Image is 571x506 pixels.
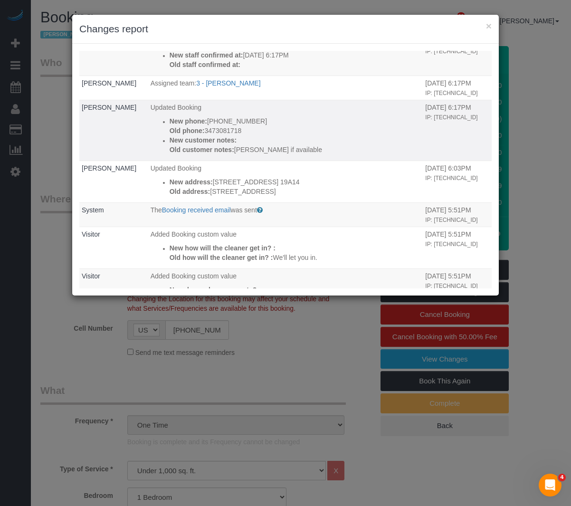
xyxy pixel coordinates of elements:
td: When [423,100,492,161]
a: [PERSON_NAME] [82,79,136,87]
td: What [148,227,423,269]
small: IP: [TECHNICAL_ID] [425,90,477,96]
span: Added Booking custom value [151,272,237,280]
strong: New address: [170,178,213,186]
td: Who [79,269,148,311]
td: What [148,161,423,203]
a: Visitor [82,272,100,280]
span: The [151,206,162,214]
td: When [423,269,492,311]
strong: New staff confirmed at: [170,51,243,59]
td: Who [79,76,148,100]
td: Who [79,34,148,76]
td: When [423,161,492,203]
td: Who [79,161,148,203]
a: System [82,206,104,214]
strong: New phone: [170,117,207,125]
strong: Old how will the cleaner get in? : [170,254,273,261]
iframe: Intercom live chat [539,474,561,496]
td: What [148,269,423,311]
small: IP: [TECHNICAL_ID] [425,217,477,223]
span: Added Booking custom value [151,230,237,238]
p: [STREET_ADDRESS] 19A14 [170,177,421,187]
td: Who [79,100,148,161]
span: 4 [558,474,566,481]
td: Who [79,203,148,227]
td: When [423,76,492,100]
td: What [148,34,423,76]
td: When [423,227,492,269]
small: IP: [TECHNICAL_ID] [425,241,477,248]
td: What [148,100,423,161]
td: What [148,76,423,100]
small: IP: [TECHNICAL_ID] [425,48,477,55]
a: Booking received email [162,206,231,214]
p: 3473081718 [170,126,421,135]
p: [STREET_ADDRESS] [170,187,421,196]
a: 3 - [PERSON_NAME] [196,79,260,87]
span: was sent [231,206,257,214]
strong: New how will the cleaner get in? : [170,244,276,252]
td: Who [79,227,148,269]
span: Updated Booking [151,164,201,172]
td: When [423,34,492,76]
p: [PERSON_NAME] if available [170,145,421,154]
small: IP: [TECHNICAL_ID] [425,175,477,181]
a: [PERSON_NAME] [82,104,136,111]
small: IP: [TECHNICAL_ID] [425,283,477,289]
strong: Old address: [170,188,210,195]
span: Assigned team: [151,79,197,87]
p: [PHONE_NUMBER] [170,116,421,126]
button: × [486,21,492,31]
p: [DATE] 6:17PM [170,50,421,60]
p: We'll let you in. [170,253,421,262]
sui-modal: Changes report [72,15,499,296]
a: Visitor [82,230,100,238]
a: [PERSON_NAME] [82,164,136,172]
td: What [148,203,423,227]
strong: New do you have any pets? : [170,286,261,294]
small: IP: [TECHNICAL_ID] [425,114,477,121]
td: When [423,203,492,227]
strong: Old staff confirmed at: [170,61,240,68]
h3: Changes report [79,22,492,36]
strong: New customer notes: [170,136,237,144]
strong: Old customer notes: [170,146,234,153]
span: Updated Booking [151,104,201,111]
strong: Old phone: [170,127,205,134]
